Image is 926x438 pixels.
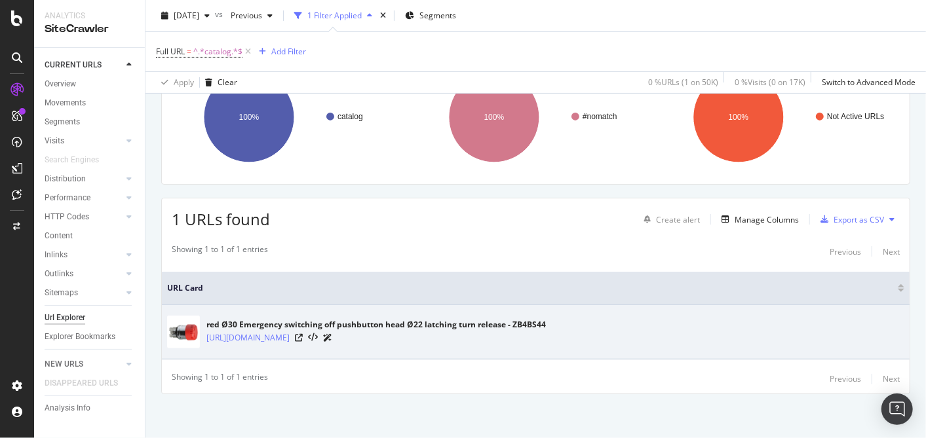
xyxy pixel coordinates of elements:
div: Explorer Bookmarks [45,330,115,344]
a: [URL][DOMAIN_NAME] [206,331,290,344]
div: Content [45,229,73,243]
div: 0 % URLs ( 1 on 50K ) [648,77,718,88]
text: 100% [729,113,749,122]
a: Analysis Info [45,401,136,415]
a: Distribution [45,172,123,186]
text: #nomatch [583,112,617,121]
div: Next [883,246,900,257]
a: Movements [45,96,136,110]
button: 1 Filter Applied [289,5,377,26]
button: Previous [225,5,278,26]
div: SiteCrawler [45,22,134,37]
div: Analysis Info [45,401,90,415]
div: HTTP Codes [45,210,89,224]
a: Segments [45,115,136,129]
div: Showing 1 to 1 of 1 entries [172,371,268,387]
span: vs [215,9,225,20]
button: Next [883,371,900,387]
button: [DATE] [156,5,215,26]
div: Visits [45,134,64,148]
div: Switch to Advanced Mode [822,77,916,88]
button: Switch to Advanced Mode [817,72,916,93]
div: Overview [45,77,76,91]
div: CURRENT URLS [45,58,102,72]
button: Previous [830,244,861,259]
span: Segments [419,10,456,21]
div: 1 Filter Applied [307,10,362,21]
div: Clear [218,77,237,88]
a: Url Explorer [45,311,136,325]
span: Previous [225,10,262,21]
a: HTTP Codes [45,210,123,224]
a: Explorer Bookmarks [45,330,136,344]
a: AI Url Details [323,331,332,344]
span: = [187,46,191,57]
div: Manage Columns [735,214,799,225]
span: ^.*catalog.*$ [193,43,242,61]
div: Sitemaps [45,286,78,300]
button: View HTML Source [308,333,318,342]
div: Open Intercom Messenger [881,393,913,425]
div: Create alert [656,214,700,225]
a: NEW URLS [45,357,123,371]
text: catalog [338,112,363,121]
a: Sitemaps [45,286,123,300]
text: Not Active URLs [827,112,884,121]
button: Apply [156,72,194,93]
button: Create alert [638,209,700,230]
a: CURRENT URLS [45,58,123,72]
div: Previous [830,373,861,384]
button: Export as CSV [815,209,884,230]
a: Visit Online Page [295,334,303,342]
div: Movements [45,96,86,110]
div: red Ø30 Emergency switching off pushbutton head Ø22 latching turn release - ZB4BS44 [206,319,546,331]
button: Segments [400,5,461,26]
span: 2025 Sep. 26th [174,10,199,21]
div: Next [883,373,900,384]
span: URL Card [167,282,895,294]
span: Full URL [156,46,185,57]
a: Performance [45,191,123,205]
a: Content [45,229,136,243]
div: Apply [174,77,194,88]
svg: A chart. [417,60,651,174]
div: Search Engines [45,153,99,167]
button: Previous [830,371,861,387]
div: Analytics [45,10,134,22]
div: Distribution [45,172,86,186]
div: Performance [45,191,90,205]
div: Outlinks [45,267,73,281]
div: Inlinks [45,248,68,262]
a: Search Engines [45,153,112,167]
span: 1 URLs found [172,208,270,230]
svg: A chart. [172,60,406,174]
div: Add Filter [271,46,306,57]
a: Inlinks [45,248,123,262]
div: 0 % Visits ( 0 on 17K ) [735,77,805,88]
a: Overview [45,77,136,91]
div: times [377,9,389,22]
button: Add Filter [254,44,306,60]
a: DISAPPEARED URLS [45,376,131,390]
div: Url Explorer [45,311,85,325]
div: Previous [830,246,861,257]
a: Outlinks [45,267,123,281]
div: Segments [45,115,80,129]
div: DISAPPEARED URLS [45,376,118,390]
img: main image [167,316,200,348]
div: NEW URLS [45,357,83,371]
a: Visits [45,134,123,148]
button: Clear [200,72,237,93]
text: 100% [239,113,260,122]
svg: A chart. [661,60,896,174]
button: Next [883,244,900,259]
div: Showing 1 to 1 of 1 entries [172,244,268,259]
button: Manage Columns [716,211,799,227]
text: 100% [484,113,504,122]
div: Export as CSV [834,214,884,225]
